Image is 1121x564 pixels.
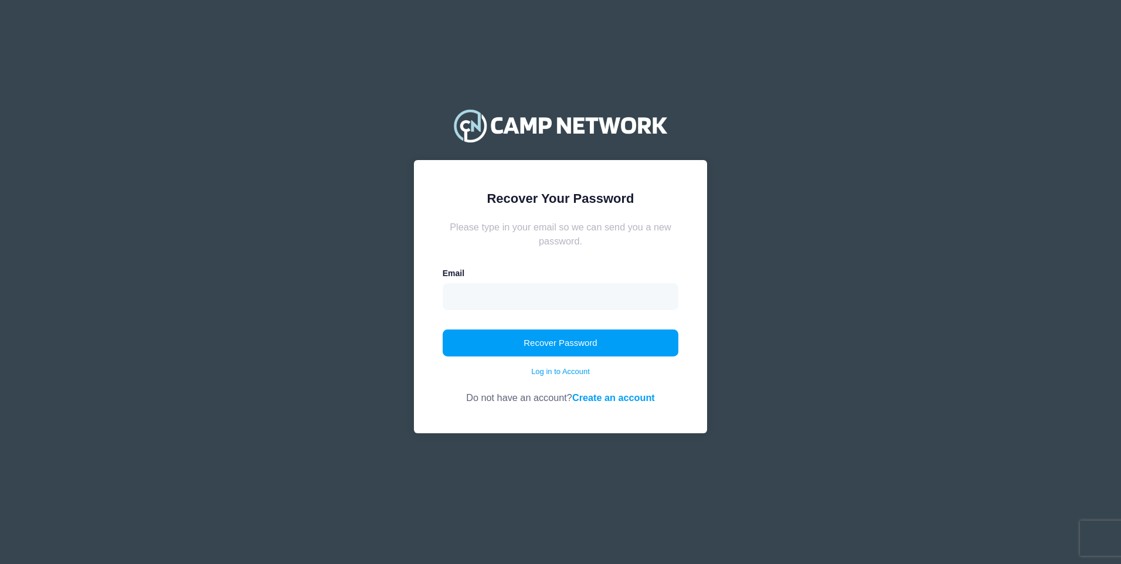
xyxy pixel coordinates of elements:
a: Create an account [572,392,655,403]
a: Log in to Account [531,366,590,378]
label: Email [443,267,464,280]
div: Please type in your email so we can send you a new password. [443,220,679,249]
img: Camp Network [449,102,672,149]
button: Recover Password [443,329,679,356]
div: Recover Your Password [443,189,679,208]
div: Do not have an account? [443,377,679,405]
